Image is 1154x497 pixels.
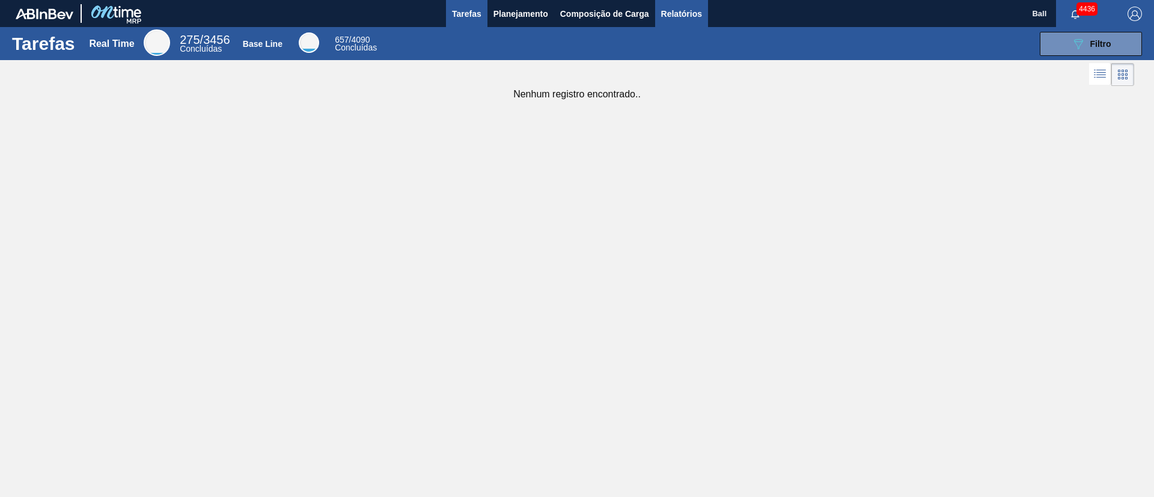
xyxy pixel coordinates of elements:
[1111,63,1134,86] div: Visão em Cards
[180,44,222,53] span: Concluídas
[144,29,170,56] div: Real Time
[180,33,230,46] span: / 3456
[1090,39,1111,49] span: Filtro
[335,35,370,44] span: / 4090
[12,37,75,50] h1: Tarefas
[335,35,349,44] span: 657
[180,33,200,46] span: 275
[243,39,282,49] div: Base Line
[560,7,649,21] span: Composição de Carga
[299,32,319,53] div: Base Line
[1089,63,1111,86] div: Visão em Lista
[89,38,134,49] div: Real Time
[180,35,230,53] div: Real Time
[335,43,377,52] span: Concluídas
[452,7,481,21] span: Tarefas
[493,7,548,21] span: Planejamento
[1076,2,1098,16] span: 4436
[1056,5,1094,22] button: Notificações
[661,7,702,21] span: Relatórios
[16,8,73,19] img: TNhmsLtSVTkK8tSr43FrP2fwEKptu5GPRR3wAAAABJRU5ErkJggg==
[1128,7,1142,21] img: Logout
[1040,32,1142,56] button: Filtro
[335,36,377,52] div: Base Line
